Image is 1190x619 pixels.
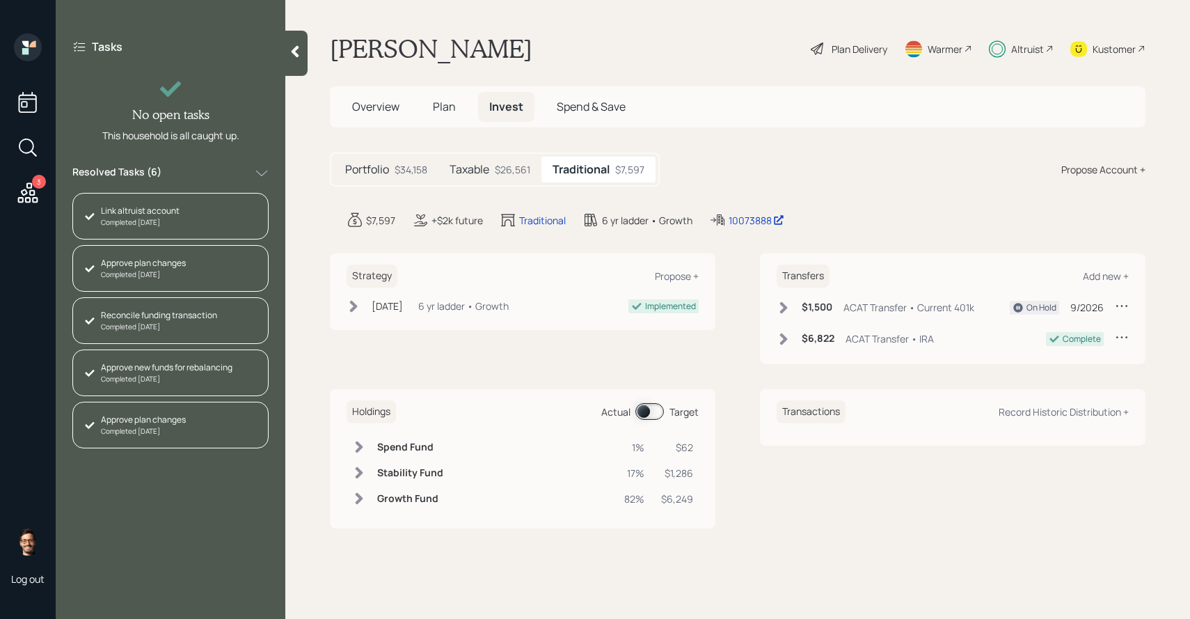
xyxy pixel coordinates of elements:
[433,99,456,114] span: Plan
[1011,42,1044,56] div: Altruist
[101,361,232,374] div: Approve new funds for rebalancing
[624,492,644,506] div: 82%
[602,213,692,228] div: 6 yr ladder • Growth
[661,440,693,455] div: $62
[1061,162,1145,177] div: Propose Account +
[101,309,217,322] div: Reconcile funding transaction
[999,405,1129,418] div: Record Historic Distribution +
[72,165,161,182] label: Resolved Tasks ( 6 )
[101,205,180,217] div: Link altruist account
[32,175,46,189] div: 3
[928,42,962,56] div: Warmer
[1063,333,1101,345] div: Complete
[101,217,180,228] div: Completed [DATE]
[377,441,443,453] h6: Spend Fund
[101,257,186,269] div: Approve plan changes
[1026,301,1056,314] div: On Hold
[655,269,699,283] div: Propose +
[377,467,443,479] h6: Stability Fund
[366,213,395,228] div: $7,597
[645,300,696,313] div: Implemented
[102,128,239,143] div: This household is all caught up.
[11,572,45,586] div: Log out
[802,301,832,313] h6: $1,500
[777,265,830,288] h6: Transfers
[101,426,186,437] div: Completed [DATE]
[846,331,934,346] div: ACAT Transfer • IRA
[377,493,443,505] h6: Growth Fund
[729,213,784,228] div: 10073888
[661,466,693,480] div: $1,286
[347,265,397,288] h6: Strategy
[14,528,42,556] img: sami-boghos-headshot.png
[101,269,186,280] div: Completed [DATE]
[347,400,396,423] h6: Holdings
[777,400,846,423] h6: Transactions
[843,300,974,315] div: ACAT Transfer • Current 401k
[624,466,644,480] div: 17%
[802,333,834,345] h6: $6,822
[553,163,610,176] h5: Traditional
[101,374,232,384] div: Completed [DATE]
[519,213,566,228] div: Traditional
[92,39,122,54] label: Tasks
[615,162,644,177] div: $7,597
[132,107,209,123] h4: No open tasks
[101,414,186,426] div: Approve plan changes
[1083,269,1129,283] div: Add new +
[495,162,530,177] div: $26,561
[624,440,644,455] div: 1%
[601,405,630,419] div: Actual
[418,299,509,313] div: 6 yr ladder • Growth
[661,492,693,506] div: $6,249
[345,163,389,176] h5: Portfolio
[450,163,489,176] h5: Taxable
[330,33,532,64] h1: [PERSON_NAME]
[489,99,523,114] span: Invest
[352,99,399,114] span: Overview
[832,42,887,56] div: Plan Delivery
[669,405,699,419] div: Target
[101,322,217,332] div: Completed [DATE]
[431,213,483,228] div: +$2k future
[557,99,626,114] span: Spend & Save
[395,162,427,177] div: $34,158
[372,299,403,313] div: [DATE]
[1070,300,1104,315] div: 9/2026
[1093,42,1136,56] div: Kustomer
